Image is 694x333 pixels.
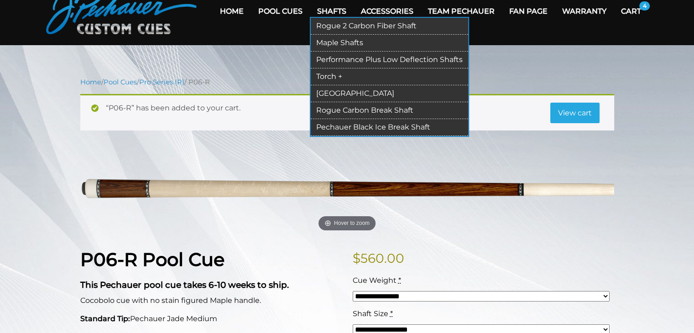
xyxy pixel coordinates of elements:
[80,314,130,323] strong: Standard Tip:
[80,280,289,290] strong: This Pechauer pool cue takes 6-10 weeks to ship.
[80,145,614,234] img: P06-N.png
[139,78,184,86] a: Pro Series (R)
[311,18,468,35] a: Rogue 2 Carbon Fiber Shaft
[353,250,360,266] span: $
[80,313,342,324] p: Pechauer Jade Medium
[390,309,393,318] abbr: required
[353,276,397,285] span: Cue Weight
[311,85,468,102] a: [GEOGRAPHIC_DATA]
[311,68,468,85] a: Torch +
[353,309,388,318] span: Shaft Size
[80,78,101,86] a: Home
[311,119,468,136] a: Pechauer Black Ice Break Shaft
[311,102,468,119] a: Rogue Carbon Break Shaft
[80,145,614,234] a: Hover to zoom
[311,52,468,68] a: Performance Plus Low Deflection Shafts
[80,94,614,131] div: “P06-R” has been added to your cart.
[550,103,600,124] a: View cart
[80,295,342,306] p: Cocobolo cue with no stain figured Maple handle.
[104,78,137,86] a: Pool Cues
[80,77,614,87] nav: Breadcrumb
[311,35,468,52] a: Maple Shafts
[398,276,401,285] abbr: required
[353,250,404,266] bdi: 560.00
[80,248,224,271] strong: P06-R Pool Cue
